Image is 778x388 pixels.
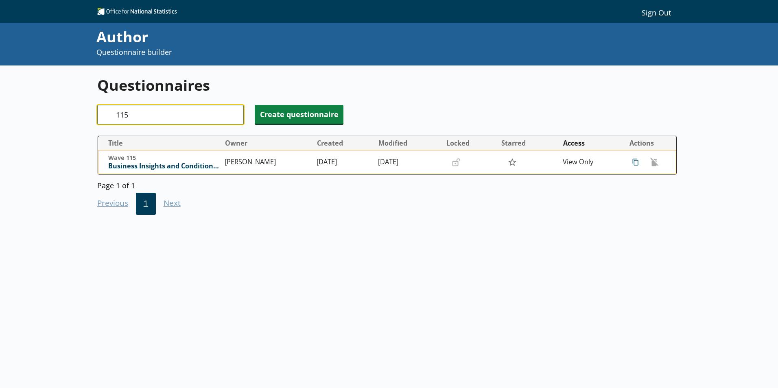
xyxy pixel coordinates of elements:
button: Title [102,137,221,150]
input: Search questionnaire titles [97,105,244,124]
button: 1 [136,193,156,215]
button: Sign Out [635,5,677,19]
td: [PERSON_NAME] [221,150,314,174]
td: [DATE] [313,150,375,174]
button: Starred [498,137,559,150]
div: Author [96,27,524,47]
button: Created [314,137,374,150]
button: Create questionnaire [255,105,343,124]
button: Modified [375,137,442,150]
h1: Questionnaires [97,75,677,95]
p: Questionnaire builder [96,47,524,57]
div: Page 1 of 1 [97,179,677,190]
span: Wave 115 [108,154,221,162]
th: Actions [621,136,676,150]
span: Business Insights and Conditions Survey (BICS) [108,162,221,170]
button: Star [503,155,521,170]
button: Access [559,137,620,150]
td: View Only [559,150,621,174]
td: [DATE] [375,150,442,174]
button: Owner [222,137,313,150]
button: Locked [443,137,497,150]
